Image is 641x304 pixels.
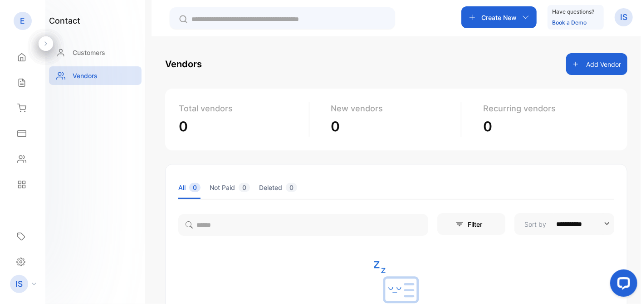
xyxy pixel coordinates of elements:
[179,116,302,137] p: 0
[259,176,297,199] li: Deleted
[552,7,594,16] p: Have questions?
[73,71,98,80] p: Vendors
[514,213,614,235] button: Sort by
[552,19,587,26] a: Book a Demo
[483,102,607,115] p: Recurring vendors
[73,48,105,57] p: Customers
[331,116,454,137] p: 0
[620,11,627,23] p: IS
[20,15,25,27] p: E
[524,219,546,229] p: Sort by
[165,53,202,75] p: Vendors
[461,6,537,28] button: Create New
[286,183,297,192] span: 0
[331,102,454,115] p: New vendors
[483,116,607,137] p: 0
[15,278,23,290] p: IS
[49,43,142,62] a: Customers
[189,183,201,192] span: 0
[179,102,302,115] p: Total vendors
[239,183,250,192] span: 0
[481,13,517,22] p: Create New
[566,53,627,75] button: Add Vendor
[210,176,250,199] li: Not Paid
[178,176,201,199] li: All
[603,266,641,304] iframe: LiveChat chat widget
[615,6,633,28] button: IS
[49,15,80,27] h1: contact
[49,66,142,85] a: Vendors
